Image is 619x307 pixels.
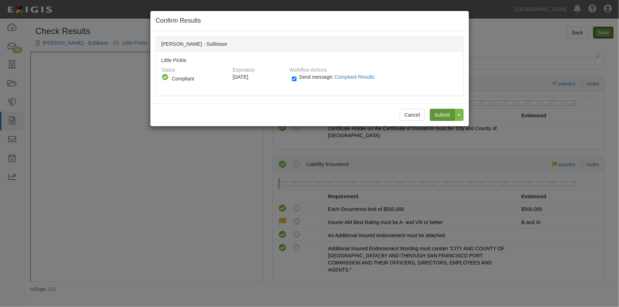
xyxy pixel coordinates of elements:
[430,109,455,121] input: Submit
[289,64,327,73] label: Workflow Actions
[156,51,463,96] div: Little Pickle
[156,37,463,51] div: [PERSON_NAME] - Sublease
[334,72,378,82] button: Send message:
[156,16,464,26] h4: Confirm Results
[400,109,425,121] button: Cancel
[161,64,176,73] label: Status
[233,64,255,73] label: Expiration
[335,74,375,80] span: Compliant Results
[233,73,284,80] div: [DATE]
[292,75,297,83] input: Send message:Compliant Results
[299,74,377,80] span: Send message:
[172,75,225,82] div: Compliant
[161,73,169,81] i: Compliant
